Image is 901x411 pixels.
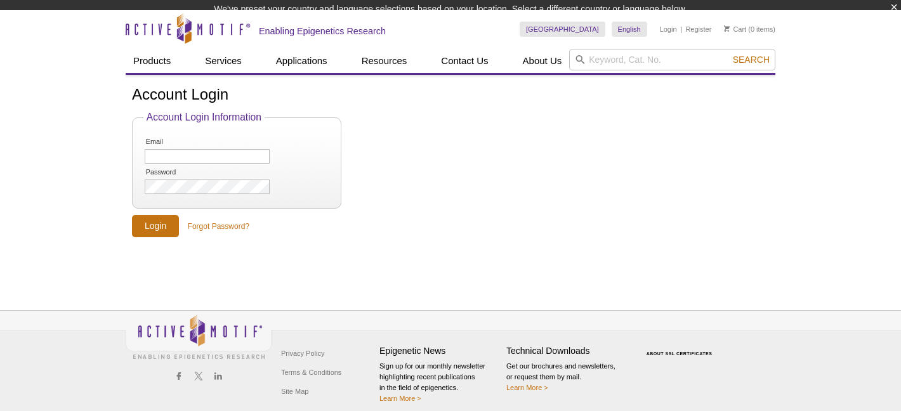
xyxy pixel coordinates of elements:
[268,49,335,73] a: Applications
[660,25,677,34] a: Login
[506,361,627,393] p: Get our brochures and newsletters, or request them by mail.
[520,22,605,37] a: [GEOGRAPHIC_DATA]
[379,395,421,402] a: Learn More >
[680,22,682,37] li: |
[433,49,496,73] a: Contact Us
[379,361,500,404] p: Sign up for our monthly newsletter highlighting recent publications in the field of epigenetics.
[733,55,770,65] span: Search
[354,49,415,73] a: Resources
[145,138,209,146] label: Email
[132,86,769,105] h1: Account Login
[188,221,249,232] a: Forgot Password?
[126,311,272,362] img: Active Motif,
[197,49,249,73] a: Services
[724,25,746,34] a: Cart
[480,10,513,39] img: Change Here
[259,25,386,37] h2: Enabling Epigenetics Research
[633,333,728,361] table: Click to Verify - This site chose Symantec SSL for secure e-commerce and confidential communicati...
[729,54,773,65] button: Search
[506,346,627,356] h4: Technical Downloads
[126,49,178,73] a: Products
[278,344,327,363] a: Privacy Policy
[132,215,179,237] input: Login
[569,49,775,70] input: Keyword, Cat. No.
[612,22,647,37] a: English
[278,363,345,382] a: Terms & Conditions
[143,112,265,123] legend: Account Login Information
[724,25,730,32] img: Your Cart
[647,351,713,356] a: ABOUT SSL CERTIFICATES
[379,346,500,356] h4: Epigenetic News
[145,168,209,176] label: Password
[506,384,548,391] a: Learn More >
[724,22,775,37] li: (0 items)
[278,382,312,401] a: Site Map
[515,49,570,73] a: About Us
[685,25,711,34] a: Register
